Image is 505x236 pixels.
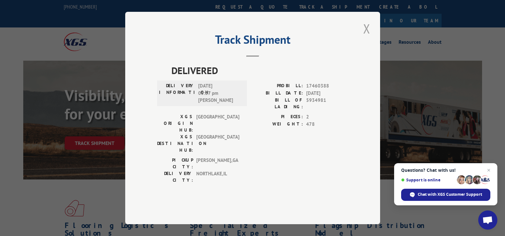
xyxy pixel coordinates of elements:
label: PIECES: [253,113,303,121]
span: [GEOGRAPHIC_DATA] [196,113,239,133]
span: Chat with XGS Customer Support [418,192,482,197]
span: DELIVERED [171,63,348,78]
span: 2 [306,113,348,121]
label: XGS ORIGIN HUB: [157,113,193,133]
span: 478 [306,121,348,128]
span: [PERSON_NAME] , GA [196,157,239,170]
label: BILL DATE: [253,90,303,97]
span: 5934981 [306,97,348,110]
label: DELIVERY CITY: [157,170,193,184]
button: Close modal [361,20,372,37]
span: [DATE] 05:37 pm [PERSON_NAME] [198,82,241,104]
label: BILL OF LADING: [253,97,303,110]
label: PROBILL: [253,82,303,90]
span: 17460388 [306,82,348,90]
span: NORTHLAKE , IL [196,170,239,184]
span: [DATE] [306,90,348,97]
a: Open chat [478,210,497,230]
label: XGS DESTINATION HUB: [157,133,193,154]
span: Questions? Chat with us! [401,168,490,173]
label: WEIGHT: [253,121,303,128]
label: PICKUP CITY: [157,157,193,170]
label: DELIVERY INFORMATION: [159,82,195,104]
span: Chat with XGS Customer Support [401,189,490,201]
h2: Track Shipment [157,35,348,47]
span: [GEOGRAPHIC_DATA] [196,133,239,154]
span: Support is online [401,178,455,182]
